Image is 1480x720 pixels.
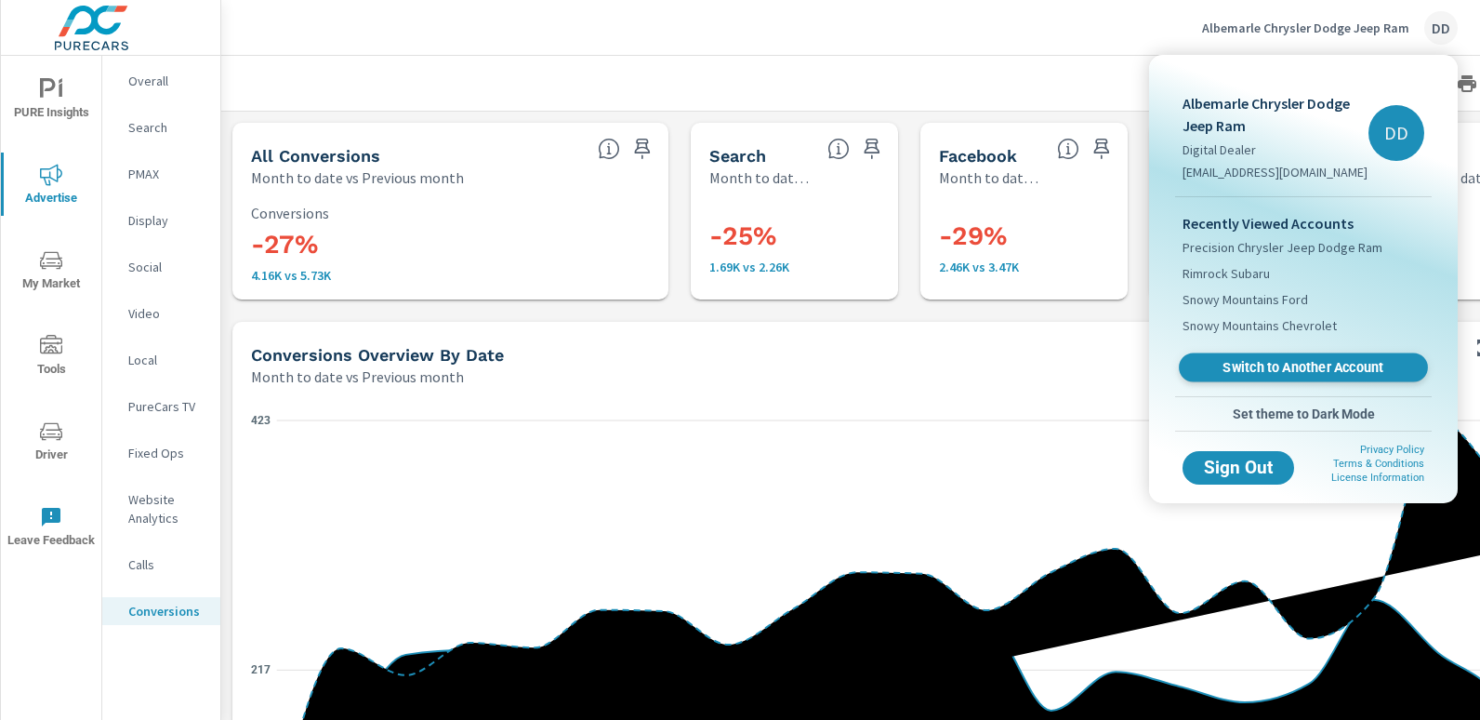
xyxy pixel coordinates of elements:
span: Precision Chrysler Jeep Dodge Ram [1183,238,1382,257]
span: Rimrock Subaru [1183,264,1270,283]
div: DD [1368,105,1424,161]
span: Switch to Another Account [1189,359,1417,377]
p: Recently Viewed Accounts [1183,212,1424,234]
span: Set theme to Dark Mode [1183,406,1424,422]
p: Digital Dealer [1183,140,1368,159]
span: Snowy Mountains Ford [1183,290,1308,309]
a: License Information [1331,472,1424,484]
a: Terms & Conditions [1333,458,1424,470]
button: Sign Out [1183,451,1294,485]
a: Privacy Policy [1360,444,1424,456]
span: Sign Out [1197,460,1279,476]
a: Switch to Another Account [1179,353,1428,382]
button: Set theme to Dark Mode [1175,397,1432,431]
p: Albemarle Chrysler Dodge Jeep Ram [1183,92,1368,137]
span: Snowy Mountains Chevrolet [1183,316,1337,335]
p: [EMAIL_ADDRESS][DOMAIN_NAME] [1183,163,1368,181]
